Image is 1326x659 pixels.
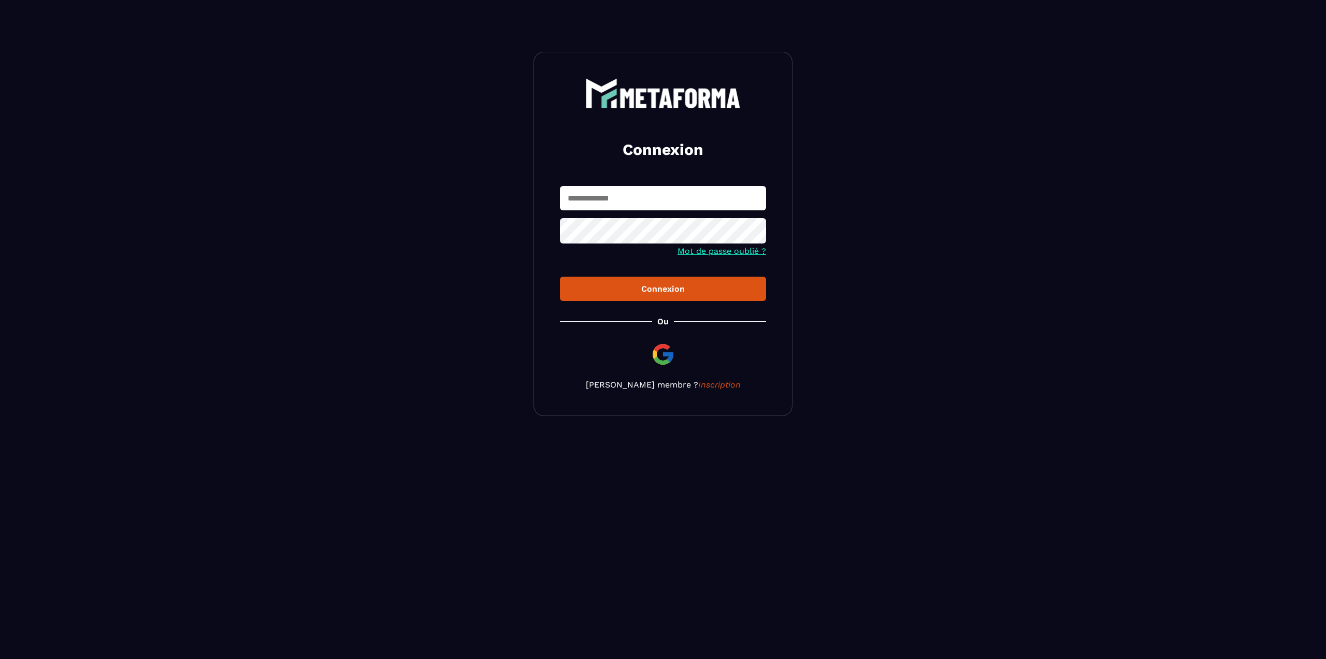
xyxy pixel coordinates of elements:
div: Connexion [568,284,758,294]
button: Connexion [560,277,766,301]
a: Mot de passe oublié ? [678,246,766,256]
p: [PERSON_NAME] membre ? [560,380,766,390]
img: google [651,342,675,367]
a: Inscription [698,380,741,390]
h2: Connexion [572,139,754,160]
img: logo [585,78,741,108]
a: logo [560,78,766,108]
p: Ou [657,317,669,326]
